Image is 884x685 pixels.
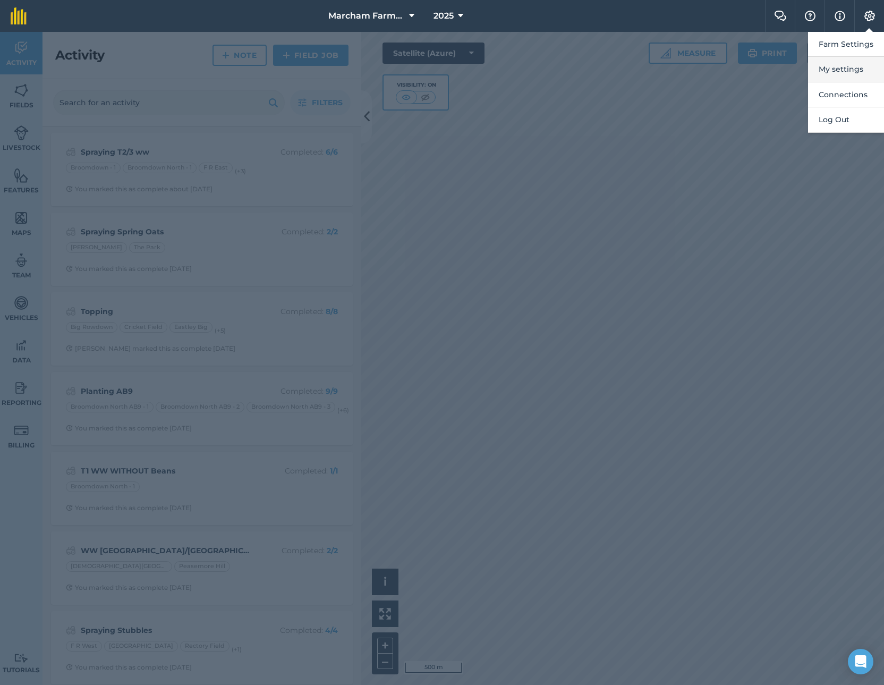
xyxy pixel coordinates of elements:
[848,649,873,674] div: Open Intercom Messenger
[835,10,845,22] img: svg+xml;base64,PHN2ZyB4bWxucz0iaHR0cDovL3d3dy53My5vcmcvMjAwMC9zdmciIHdpZHRoPSIxNyIgaGVpZ2h0PSIxNy...
[774,11,787,21] img: Two speech bubbles overlapping with the left bubble in the forefront
[808,82,884,107] button: Connections
[804,11,817,21] img: A question mark icon
[863,11,876,21] img: A cog icon
[328,10,405,22] span: Marcham Farms Ltd
[11,7,27,24] img: fieldmargin Logo
[808,32,884,57] button: Farm Settings
[808,57,884,82] button: My settings
[808,107,884,132] button: Log Out
[433,10,454,22] span: 2025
